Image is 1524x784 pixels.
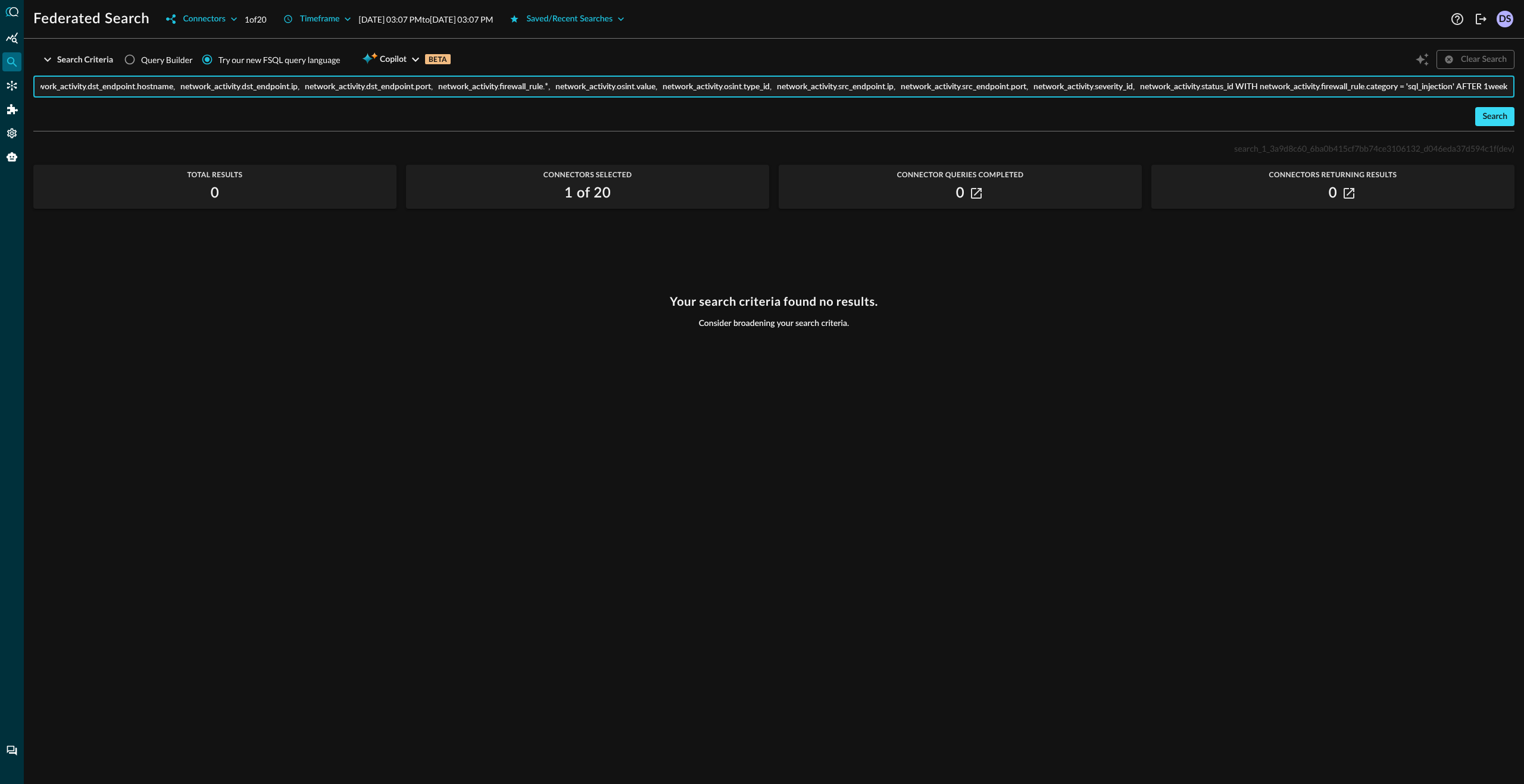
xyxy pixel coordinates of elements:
p: 1 of 20 [245,13,267,26]
div: Federated Search [2,52,21,71]
span: Connectors Selected [406,171,769,179]
span: Connectors Returning Results [1151,171,1514,179]
div: Search [1482,109,1507,124]
span: Total Results [33,171,396,179]
h2: 0 [956,184,964,203]
p: BETA [425,54,451,64]
div: Search Criteria [57,52,113,67]
div: Saved/Recent Searches [526,12,613,27]
input: FSQL [40,76,1514,98]
span: Connector Queries Completed [779,171,1142,179]
div: Timeframe [300,12,340,27]
div: Settings [2,124,21,143]
button: Connectors [159,10,244,29]
button: Logout [1472,10,1491,29]
div: Connectors [183,12,225,27]
div: Try our new FSQL query language [218,54,341,66]
button: Search Criteria [33,50,120,69]
p: [DATE] 03:07 PM to [DATE] 03:07 PM [358,13,493,26]
h1: Federated Search [33,10,149,29]
div: DS [1497,11,1513,27]
h2: 0 [1329,184,1337,203]
span: search_1_3a9d8c60_6ba0b415cf7bb74ce3106132_d046eda37d594c1f [1234,143,1496,153]
button: CopilotBETA [355,50,458,69]
button: Search [1475,107,1514,126]
span: Copilot [380,52,407,67]
span: Consider broadening your search criteria. [699,318,850,329]
h2: 0 [211,184,219,203]
button: Help [1448,10,1467,29]
h3: Your search criteria found no results. [670,294,878,309]
div: Chat [2,741,21,760]
button: Timeframe [276,10,359,29]
div: Summary Insights [2,29,21,48]
div: Query Agent [2,148,21,167]
div: Addons [3,100,22,119]
div: Connectors [2,76,21,95]
span: (dev) [1497,143,1514,153]
span: Query Builder [141,54,193,66]
h2: 1 of 20 [564,184,611,203]
button: Saved/Recent Searches [502,10,632,29]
